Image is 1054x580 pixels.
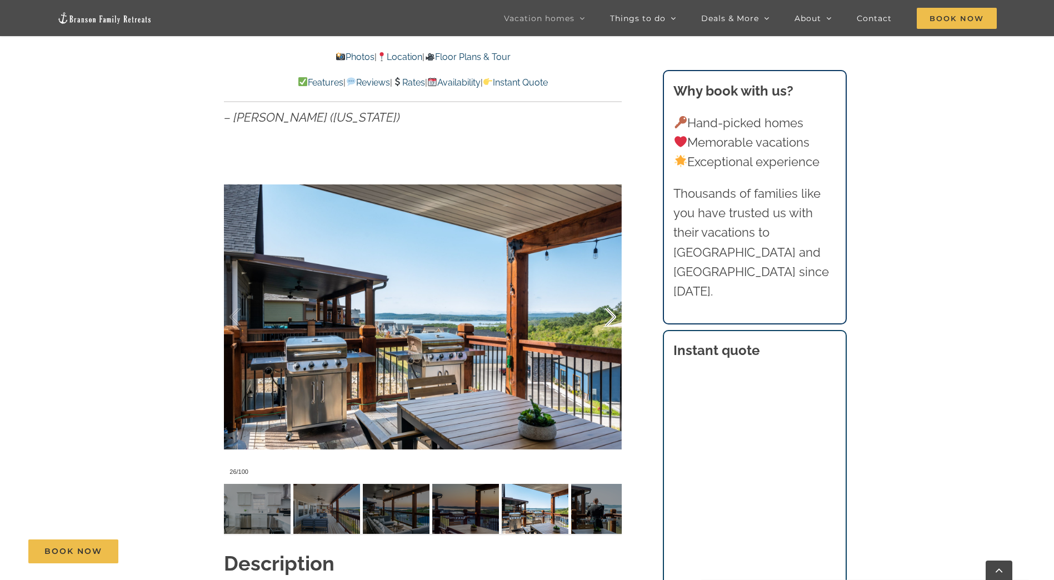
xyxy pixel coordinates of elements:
[363,484,429,534] img: 075-Skye-Retreat-Branson-Family-Retreats-Table-Rock-Lake-vacation-home-1417-scaled.jpg-nggid04192...
[857,14,892,22] span: Contact
[298,77,307,86] img: ✅
[224,110,400,124] em: – [PERSON_NAME] ([US_STATE])
[428,77,437,86] img: 📆
[673,113,836,172] p: Hand-picked homes Memorable vacations Exceptional experience
[224,50,622,64] p: | |
[432,484,499,534] img: 075-Skye-Retreat-Branson-Family-Retreats-Table-Rock-Lake-vacation-home-1407-scaled.jpg-nggid04192...
[336,52,374,62] a: Photos
[675,116,687,128] img: 🔑
[483,77,492,86] img: 👉
[673,81,836,101] h3: Why book with us?
[675,155,687,167] img: 🌟
[427,77,481,88] a: Availability
[28,539,118,563] a: Book Now
[571,484,638,534] img: 057-Skye-Retreat-Branson-Family-Retreats-Table-Rock-Lake-vacation-home-1572-scaled.jpg-nggid04191...
[917,8,997,29] span: Book Now
[224,552,334,575] strong: Description
[393,77,402,86] img: 💲
[610,14,666,22] span: Things to do
[347,77,356,86] img: 💬
[298,77,343,88] a: Features
[701,14,759,22] span: Deals & More
[336,52,345,61] img: 📸
[673,184,836,301] p: Thousands of families like you have trusted us with their vacations to [GEOGRAPHIC_DATA] and [GEO...
[44,547,102,556] span: Book Now
[57,12,152,24] img: Branson Family Retreats Logo
[377,52,386,61] img: 📍
[795,14,821,22] span: About
[224,484,291,534] img: 037-Skye-Retreat-Branson-Family-Retreats-Table-Rock-Lake-vacation-home-1322-scaled.jpg-nggid04193...
[675,136,687,148] img: ❤️
[346,77,389,88] a: Reviews
[293,484,360,534] img: 054-Skye-Retreat-Branson-Family-Retreats-Table-Rock-Lake-vacation-home-1490-scaled.jpg-nggid04192...
[224,76,622,90] p: | | | |
[426,52,434,61] img: 🎥
[502,484,568,534] img: 057-Skye-Retreat-Branson-Family-Retreats-Table-Rock-Lake-vacation-home-1501-scaled.jpg-nggid04192...
[392,77,425,88] a: Rates
[673,342,760,358] strong: Instant quote
[504,14,575,22] span: Vacation homes
[483,77,548,88] a: Instant Quote
[377,52,422,62] a: Location
[424,52,510,62] a: Floor Plans & Tour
